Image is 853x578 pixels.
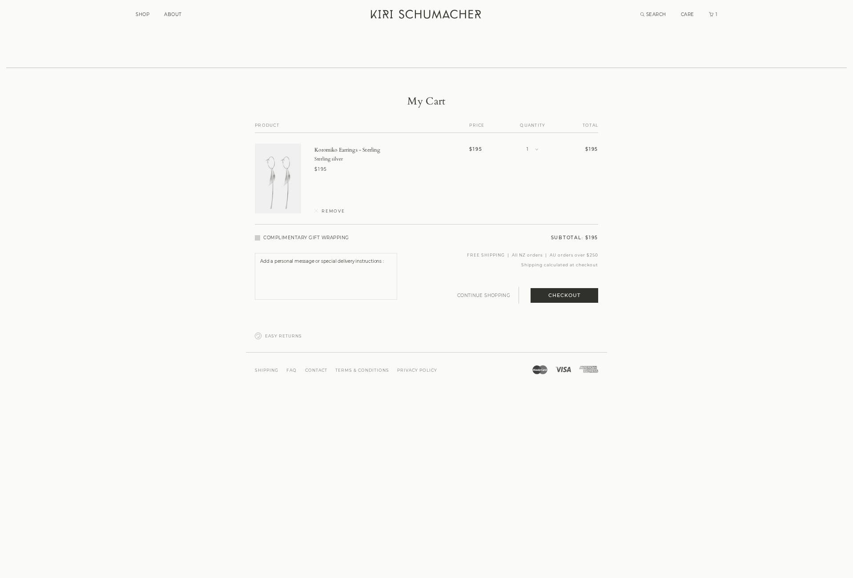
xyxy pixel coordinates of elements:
a: Shipping [255,368,278,373]
span: : [582,236,583,240]
button: REMOVE [314,209,345,213]
a: EASY RETURNS [255,331,302,338]
span: REMOVE [322,209,345,213]
button: Checkout [531,288,598,303]
th: TOTAL [545,122,598,133]
a: SHOP [136,12,149,17]
th: PRICE [469,122,520,133]
a: FAQ [286,368,297,373]
a: Cart [709,12,718,17]
a: CARE [681,12,694,17]
div: $195 [314,167,469,172]
div: SUBTOTAL $195 [426,235,598,241]
h1: My Cart [255,96,598,107]
div: $195 [545,147,598,152]
th: QUANTITY [520,122,545,133]
a: Kiri Schumacher Home [366,4,488,27]
img: Image for Koromiko Earrings - Sterling [255,144,301,213]
th: PRODUCT [255,122,301,133]
span: COMPLIMENTARY GIFT WRAPPING [263,235,349,241]
a: Contact [305,368,327,373]
span: SEARCH [646,12,666,17]
a: Koromiko Earrings - Sterling [314,146,380,153]
div: FREE SHIPPING | All NZ orders | AU orders over $250 Shipping calculated at checkout [467,253,598,300]
a: Terms & Conditions [335,368,389,373]
div: $195 [469,147,520,152]
a: Privacy Policy [397,368,437,373]
a: ABOUT [164,12,182,17]
div: Sterling silver [314,155,469,164]
a: CONTINUE SHOPPING [457,293,510,298]
span: 1 [715,12,718,17]
a: Search [640,12,666,17]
